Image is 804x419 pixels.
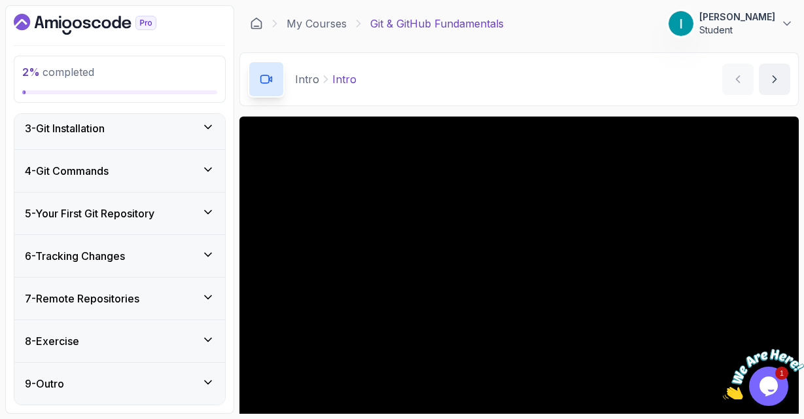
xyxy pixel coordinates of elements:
[14,107,225,149] button: 3-Git Installation
[22,65,94,79] span: completed
[287,16,347,31] a: My Courses
[25,333,79,349] h3: 8 - Exercise
[668,10,794,37] button: user profile image[PERSON_NAME]Student
[25,376,64,392] h3: 9 - Outro
[25,248,125,264] h3: 6 - Tracking Changes
[332,71,357,87] p: Intro
[14,278,225,319] button: 7-Remote Repositories
[25,291,139,306] h3: 7 - Remote Repositories
[14,320,225,362] button: 8-Exercise
[14,14,186,35] a: Dashboard
[14,192,225,234] button: 5-Your First Git Repository
[14,150,225,192] button: 4-Git Commands
[699,24,775,37] p: Student
[25,120,105,136] h3: 3 - Git Installation
[723,337,804,399] iframe: chat widget
[722,64,754,95] button: previous content
[250,17,263,30] a: Dashboard
[669,11,693,36] img: user profile image
[14,235,225,277] button: 6-Tracking Changes
[22,65,40,79] span: 2 %
[25,206,154,221] h3: 5 - Your First Git Repository
[295,71,319,87] p: Intro
[699,10,775,24] p: [PERSON_NAME]
[370,16,504,31] p: Git & GitHub Fundamentals
[14,363,225,405] button: 9-Outro
[759,64,790,95] button: next content
[25,163,109,179] h3: 4 - Git Commands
